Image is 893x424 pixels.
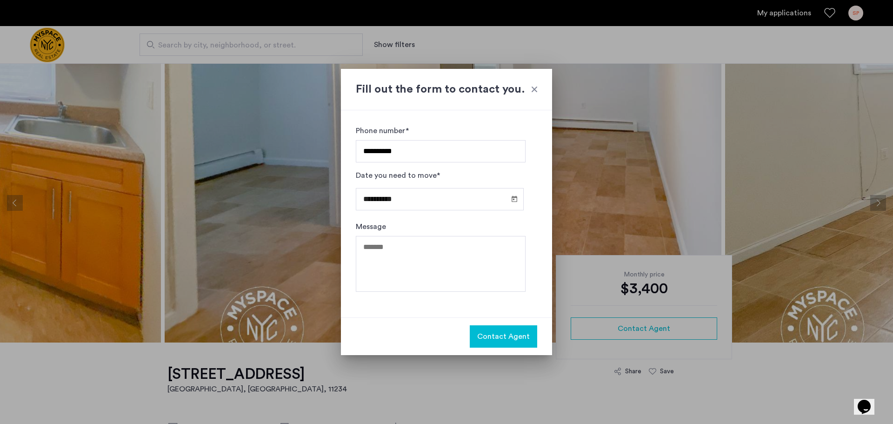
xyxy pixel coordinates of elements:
[356,81,537,98] h2: Fill out the form to contact you.
[470,325,537,348] button: button
[356,170,440,181] label: Date you need to move*
[509,193,520,204] button: Open calendar
[854,387,884,415] iframe: chat widget
[477,331,530,342] span: Contact Agent
[356,221,386,232] label: Message
[356,125,409,136] label: Phone number*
